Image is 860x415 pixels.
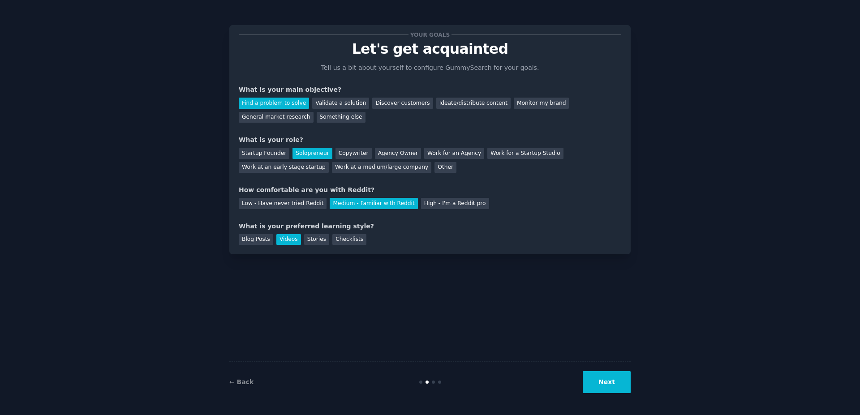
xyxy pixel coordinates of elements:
div: Copywriter [335,148,372,159]
div: What is your preferred learning style? [239,222,621,231]
div: Other [434,162,456,173]
div: Videos [276,234,301,245]
a: ← Back [229,378,254,385]
div: Monitor my brand [514,98,569,109]
div: Work for a Startup Studio [487,148,563,159]
div: Something else [317,112,365,123]
div: What is your main objective? [239,85,621,94]
div: Blog Posts [239,234,273,245]
span: Your goals [408,30,451,39]
div: Stories [304,234,329,245]
div: Checklists [332,234,366,245]
div: Medium - Familiar with Reddit [330,198,417,209]
button: Next [583,371,631,393]
div: Ideate/distribute content [436,98,511,109]
div: High - I'm a Reddit pro [421,198,489,209]
div: How comfortable are you with Reddit? [239,185,621,195]
div: Startup Founder [239,148,289,159]
div: Work at a medium/large company [332,162,431,173]
div: Work at an early stage startup [239,162,329,173]
div: Solopreneur [292,148,332,159]
p: Let's get acquainted [239,41,621,57]
div: Work for an Agency [424,148,484,159]
div: What is your role? [239,135,621,145]
div: Find a problem to solve [239,98,309,109]
p: Tell us a bit about yourself to configure GummySearch for your goals. [317,63,543,73]
div: Discover customers [372,98,433,109]
div: Agency Owner [375,148,421,159]
div: General market research [239,112,314,123]
div: Validate a solution [312,98,369,109]
div: Low - Have never tried Reddit [239,198,327,209]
